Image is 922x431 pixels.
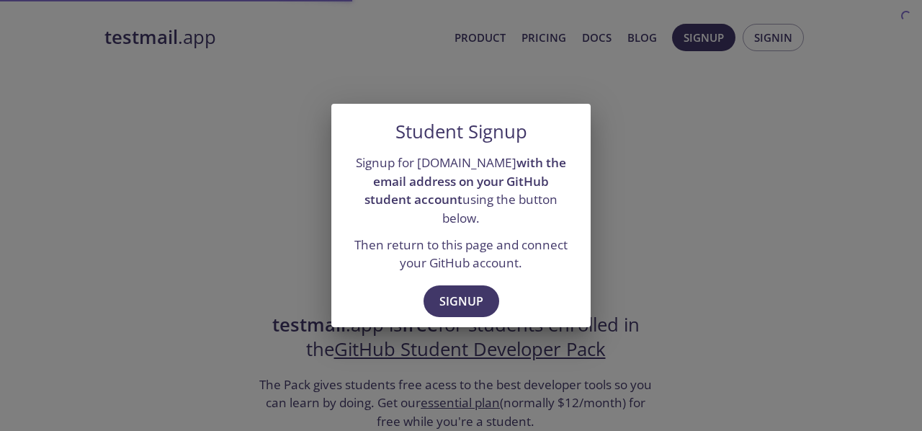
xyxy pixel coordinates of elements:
button: Signup [424,285,499,317]
p: Then return to this page and connect your GitHub account. [349,236,573,272]
h5: Student Signup [395,121,527,143]
span: Signup [439,291,483,311]
p: Signup for [DOMAIN_NAME] using the button below. [349,154,573,228]
strong: with the email address on your GitHub student account [364,154,566,208]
